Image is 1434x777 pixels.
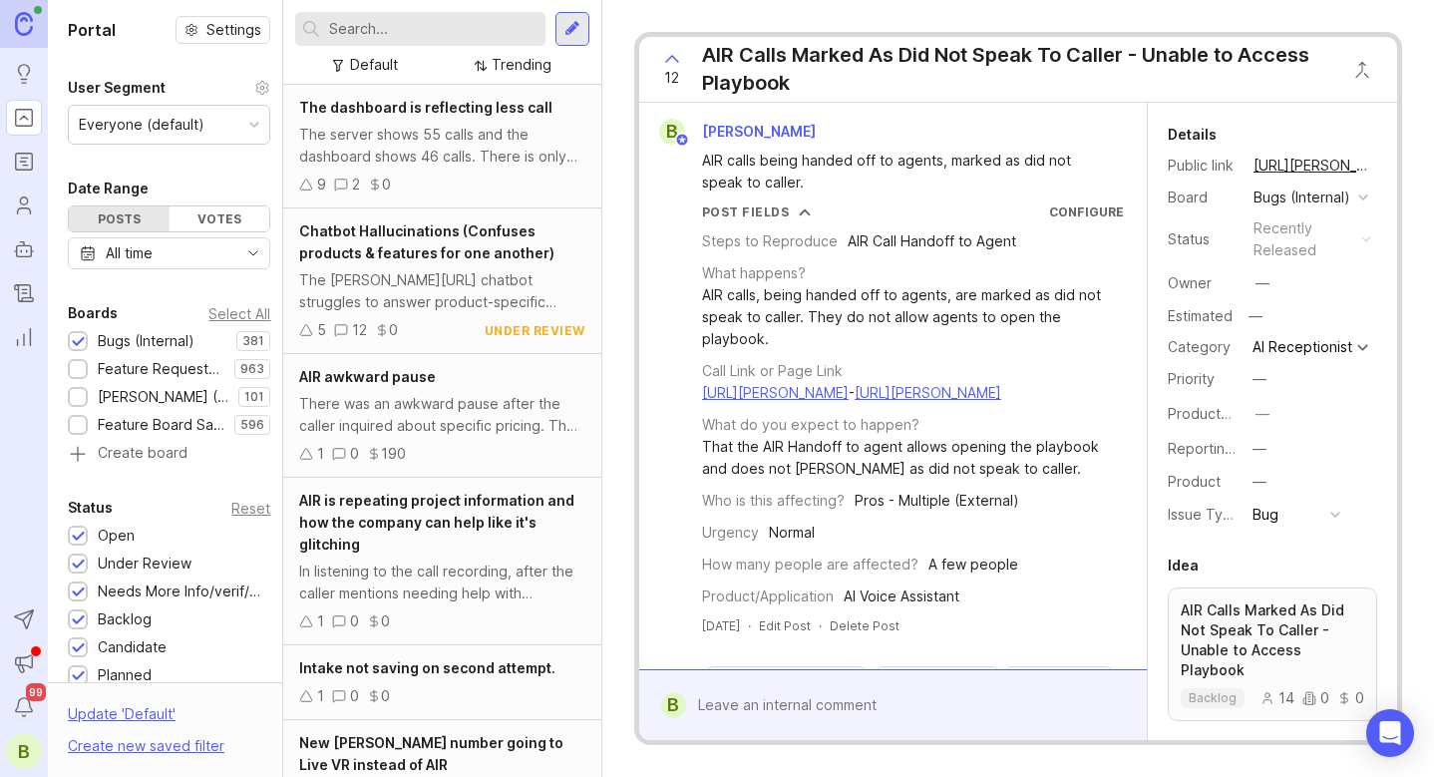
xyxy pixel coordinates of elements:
div: Backlog [98,608,152,630]
a: Chatbot Hallucinations (Confuses products & features for one another)The [PERSON_NAME][URL] chatb... [283,208,601,354]
div: Bug [1253,504,1278,526]
span: New [PERSON_NAME] number going to Live VR instead of AIR [299,734,563,773]
div: 0 [350,685,359,707]
svg: toggle icon [237,245,269,261]
div: Status [1168,228,1238,250]
label: ProductboardID [1168,405,1273,422]
div: 0 [381,610,390,632]
div: AIR calls being handed off to agents, marked as did not speak to caller. [702,150,1107,194]
div: Date Range [68,177,149,200]
div: Feature Board Sandbox [DATE] [98,414,224,436]
div: AI Voice Assistant [844,585,959,607]
div: AI Receptionist [1253,340,1352,354]
div: B [6,733,42,769]
div: 1 [317,685,324,707]
div: AIR Calls Marked As Did Not Speak To Caller - Unable to Access Playbook [702,41,1332,97]
button: ProductboardID [1250,401,1275,427]
div: Update ' Default ' [68,703,176,735]
a: Ideas [6,56,42,92]
a: AIR awkward pauseThere was an awkward pause after the caller inquired about specific pricing. The... [283,354,601,478]
div: under review [485,322,585,339]
div: — [1253,471,1266,493]
div: — [1253,438,1266,460]
div: Open Intercom Messenger [1366,709,1414,757]
input: Search... [329,18,538,40]
button: Post Fields [702,203,812,220]
div: Under Review [98,553,191,575]
div: — [1255,272,1269,294]
div: recently released [1254,217,1353,261]
a: [URL][PERSON_NAME] [1248,153,1377,179]
label: Reporting Team [1168,440,1274,457]
div: Default [350,54,398,76]
time: [DATE] [702,618,740,633]
div: Delete Post [830,617,899,634]
span: [PERSON_NAME] [702,123,816,140]
div: — [1255,403,1269,425]
span: AIR awkward pause [299,368,436,385]
div: Bugs (Internal) [1254,187,1350,208]
a: [URL][PERSON_NAME] [855,384,1001,401]
h1: Portal [68,18,116,42]
button: Settings [176,16,270,44]
div: AIR Call Handoff to Agent [848,230,1016,252]
a: AIR Calls Marked As Did Not Speak To Caller - Unable to Access Playbookbacklog1400 [1168,587,1377,721]
div: Estimated [1168,309,1233,323]
a: Changelog [6,275,42,311]
div: Idea [1168,554,1199,578]
div: Posts [69,206,170,231]
div: That the AIR Handoff to agent allows opening the playbook and does not [PERSON_NAME] as did not s... [702,436,1124,480]
div: Normal [769,522,815,544]
div: 0 [389,319,398,341]
div: Product/Application [702,585,834,607]
span: Chatbot Hallucinations (Confuses products & features for one another) [299,222,554,261]
button: Close button [1342,50,1382,90]
a: Reporting [6,319,42,355]
div: Owner [1168,272,1238,294]
div: Bugs (Internal) [98,330,194,352]
a: Users [6,188,42,223]
a: Create board [68,446,270,464]
div: — [1253,368,1266,390]
div: Board [1168,187,1238,208]
a: [URL][PERSON_NAME] [702,384,849,401]
div: Edit Post [759,617,811,634]
div: 190 [381,443,406,465]
a: [DATE] [702,617,740,634]
div: Planned [98,664,152,686]
div: In listening to the call recording, after the caller mentions needing help with "Releveling a bac... [299,561,585,604]
div: 0 [1337,691,1364,705]
button: Announcements [6,645,42,681]
div: 0 [381,685,390,707]
div: Category [1168,336,1238,358]
span: The dashboard is reflecting less call [299,99,552,116]
a: AIR is repeating project information and how the company can help like it's glitchingIn listening... [283,478,601,645]
div: A few people [928,554,1018,576]
div: 0 [382,174,391,195]
div: Votes [170,206,270,231]
a: Intake not saving on second attempt.100 [283,645,601,720]
a: Portal [6,100,42,136]
div: · [748,617,751,634]
div: How many people are affected? [702,554,918,576]
div: Steps to Reproduce [702,230,838,252]
div: Status [68,496,113,520]
a: B[PERSON_NAME] [647,119,832,145]
button: Notifications [6,689,42,725]
div: Reset [231,503,270,514]
div: 1 [317,610,324,632]
div: [PERSON_NAME] (Public) [98,386,228,408]
div: 0 [350,610,359,632]
div: Urgency [702,522,759,544]
span: 99 [26,683,46,701]
p: 963 [240,361,264,377]
a: Autopilot [6,231,42,267]
div: Needs More Info/verif/repro [98,581,260,602]
img: Canny Home [15,12,33,35]
div: Boards [68,301,118,325]
p: AIR Calls Marked As Did Not Speak To Caller - Unable to Access Playbook [1181,600,1364,680]
div: 12 [352,319,367,341]
div: B [659,119,685,145]
div: Call Link or Page Link [702,360,843,382]
a: Roadmaps [6,144,42,180]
